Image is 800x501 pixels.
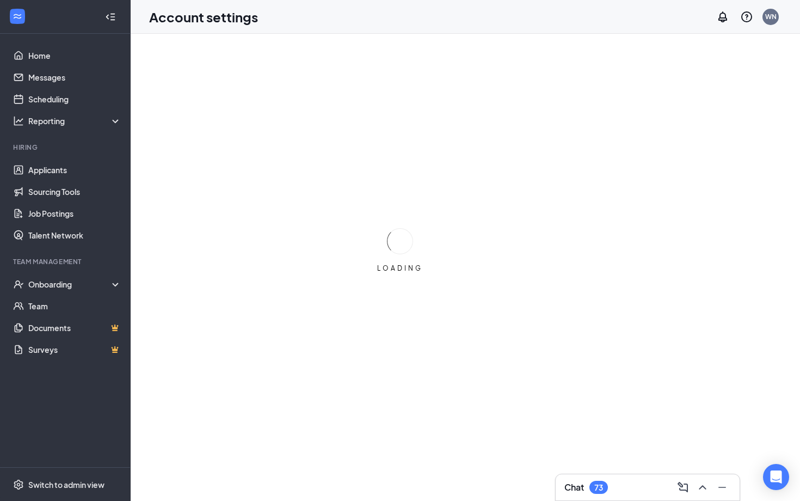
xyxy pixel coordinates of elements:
a: Talent Network [28,224,121,246]
a: Sourcing Tools [28,181,121,203]
svg: ComposeMessage [676,481,690,494]
button: ComposeMessage [674,479,692,496]
svg: Notifications [716,10,729,23]
svg: UserCheck [13,279,24,290]
div: Team Management [13,257,119,266]
a: Team [28,295,121,317]
button: ChevronUp [694,479,711,496]
h3: Chat [564,481,584,493]
div: Reporting [28,115,122,126]
svg: QuestionInfo [740,10,753,23]
svg: Analysis [13,115,24,126]
a: Applicants [28,159,121,181]
svg: Settings [13,479,24,490]
svg: ChevronUp [696,481,709,494]
svg: Minimize [716,481,729,494]
svg: WorkstreamLogo [12,11,23,22]
div: WN [765,12,777,21]
h1: Account settings [149,8,258,26]
div: LOADING [373,264,427,273]
a: Messages [28,66,121,88]
a: Home [28,45,121,66]
div: Hiring [13,143,119,152]
div: Switch to admin view [28,479,104,490]
svg: Collapse [105,11,116,22]
button: Minimize [713,479,731,496]
a: Scheduling [28,88,121,110]
a: SurveysCrown [28,339,121,361]
div: 73 [594,483,603,492]
div: Open Intercom Messenger [763,464,789,490]
a: DocumentsCrown [28,317,121,339]
a: Job Postings [28,203,121,224]
div: Onboarding [28,279,112,290]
